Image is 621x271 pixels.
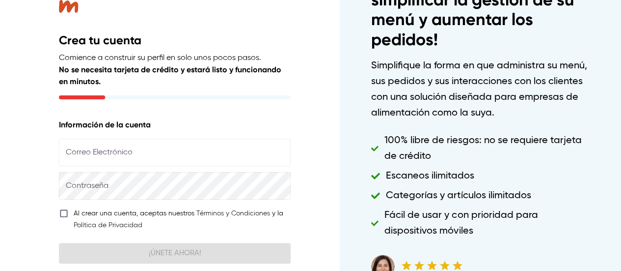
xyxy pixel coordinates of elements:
p: Comience a construir su perfil en solo unos pocos pasos. [59,52,291,64]
h6: Categorías y artículos ilimitados [386,188,531,204]
p: Información de la cuenta [59,119,291,131]
h2: Crea tu cuenta [59,32,291,48]
div: Al crear una cuenta, aceptas nuestros y la [74,208,291,231]
h6: 100% libre de riesgos: no se requiere tarjeta de crédito [384,133,590,164]
h6: Escaneos ilimitados [386,168,474,184]
a: Términos y Condiciones [196,210,270,217]
h6: Fácil de usar y con prioridad para dispositivos móviles [384,208,590,239]
a: Política de Privacidad [74,222,142,229]
h6: Simplifique la forma en que administra su menú, sus pedidos y sus interacciones con los clientes ... [371,58,590,121]
p: No se necesita tarjeta de crédito y estará listo y funcionando en minutos. [59,64,291,88]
